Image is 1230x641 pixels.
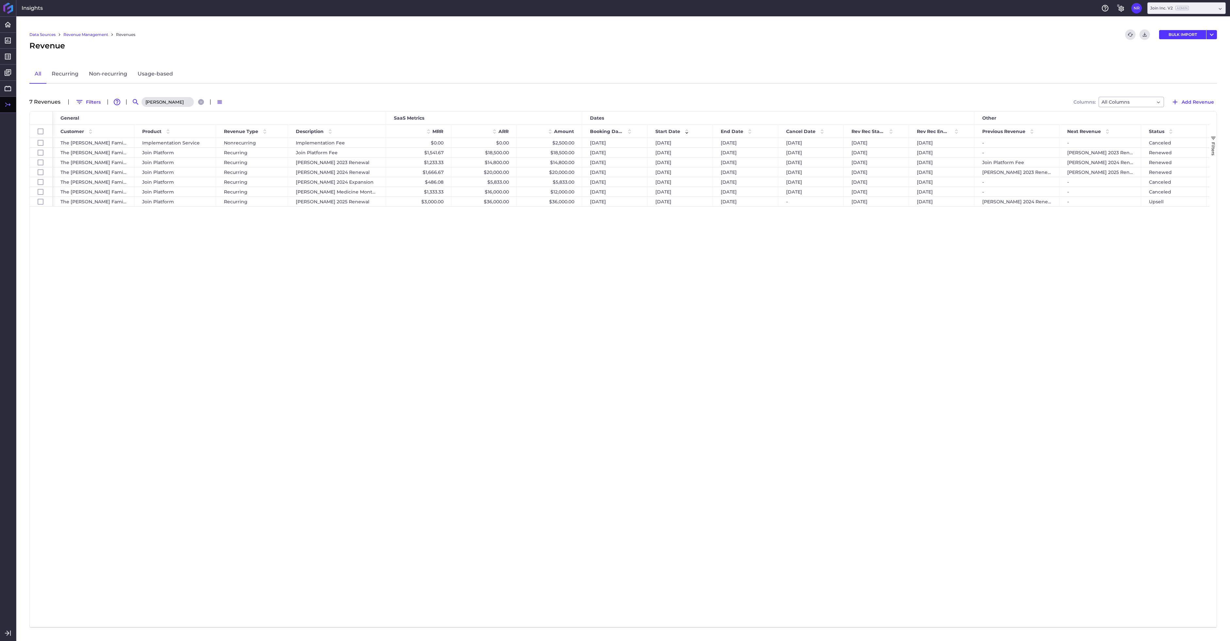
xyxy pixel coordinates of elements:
[778,167,844,177] div: [DATE]
[844,177,909,187] div: [DATE]
[778,148,844,157] div: [DATE]
[917,128,950,134] span: Rev Rec End Date
[1141,187,1206,196] div: Canceled
[1168,97,1217,107] button: Add Revenue
[142,148,174,157] span: Join Platform
[974,177,1059,187] div: -
[1059,158,1141,167] div: [PERSON_NAME] 2024 Renewal
[451,138,517,147] div: $0.00
[1150,5,1189,11] div: Join Inc. V2
[386,167,451,177] div: $1,666.67
[713,177,778,187] div: [DATE]
[1141,148,1206,157] div: Renewed
[60,168,126,177] span: The [PERSON_NAME] Family of Companies
[142,197,174,206] span: Join Platform
[198,99,204,105] button: Close search
[29,99,64,105] div: 7 Revenue s
[1059,187,1141,196] div: -
[1059,177,1141,187] div: -
[844,148,909,157] div: [DATE]
[1141,138,1206,147] div: Canceled
[142,177,174,187] span: Join Platform
[296,128,324,134] span: Description
[1206,30,1217,39] button: User Menu
[288,148,386,157] div: Join Platform Fee
[29,65,46,84] a: All
[582,158,648,167] div: [DATE]
[648,177,713,187] div: [DATE]
[288,177,386,187] div: [PERSON_NAME] 2024 Expansion
[974,158,1059,167] div: Join Platform Fee
[216,177,288,187] div: Recurring
[1182,98,1214,106] span: Add Revenue
[778,197,844,206] div: -
[216,138,288,147] div: Nonrecurring
[288,187,386,196] div: [PERSON_NAME] Medicine Montgomeryville MOB
[60,187,126,196] span: The [PERSON_NAME] Family of Companies
[974,187,1059,196] div: -
[582,148,648,157] div: [DATE]
[30,197,53,207] div: Press SPACE to select this row.
[288,138,386,147] div: Implementation Fee
[63,32,108,38] a: Revenue Management
[451,158,517,167] div: $14,800.00
[909,177,974,187] div: [DATE]
[713,158,778,167] div: [DATE]
[786,128,816,134] span: Cancel Date
[30,148,53,158] div: Press SPACE to select this row.
[451,167,517,177] div: $20,000.00
[655,128,680,134] span: Start Date
[1102,98,1130,106] span: All Columns
[30,138,53,148] div: Press SPACE to select this row.
[1211,142,1216,156] span: Filters
[1141,177,1206,187] div: Canceled
[1139,29,1150,40] button: Download
[60,197,126,206] span: The [PERSON_NAME] Family of Companies
[1116,3,1126,13] button: General Settings
[1141,158,1206,167] div: Renewed
[844,158,909,167] div: [DATE]
[60,115,79,121] span: General
[216,187,288,196] div: Recurring
[844,138,909,147] div: [DATE]
[30,158,53,167] div: Press SPACE to select this row.
[1059,197,1141,206] div: -
[1175,6,1189,10] ins: Admin
[30,167,53,177] div: Press SPACE to select this row.
[648,197,713,206] div: [DATE]
[29,32,56,38] a: Data Sources
[713,138,778,147] div: [DATE]
[30,177,53,187] div: Press SPACE to select this row.
[386,138,451,147] div: $0.00
[844,187,909,196] div: [DATE]
[1059,148,1141,157] div: [PERSON_NAME] 2023 Renewal
[582,138,648,147] div: [DATE]
[142,138,200,147] span: Implementation Service
[29,40,65,52] span: Revenue
[60,158,126,167] span: The [PERSON_NAME] Family of Companies
[386,158,451,167] div: $1,233.33
[60,177,126,187] span: The [PERSON_NAME] Family of Companies
[394,115,424,121] span: SaaS Metrics
[517,158,582,167] div: $14,800.00
[648,138,713,147] div: [DATE]
[142,168,174,177] span: Join Platform
[386,197,451,206] div: $3,000.00
[648,148,713,157] div: [DATE]
[84,65,132,84] a: Non-recurring
[778,177,844,187] div: [DATE]
[713,167,778,177] div: [DATE]
[721,128,743,134] span: End Date
[216,158,288,167] div: Recurring
[713,148,778,157] div: [DATE]
[713,197,778,206] div: [DATE]
[1100,3,1110,13] button: Help
[909,167,974,177] div: [DATE]
[582,167,648,177] div: [DATE]
[590,128,623,134] span: Booking Date
[386,148,451,157] div: $1,541.67
[1141,197,1206,206] div: Upsell
[974,167,1059,177] div: [PERSON_NAME] 2023 Renewal
[224,128,258,134] span: Revenue Type
[909,158,974,167] div: [DATE]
